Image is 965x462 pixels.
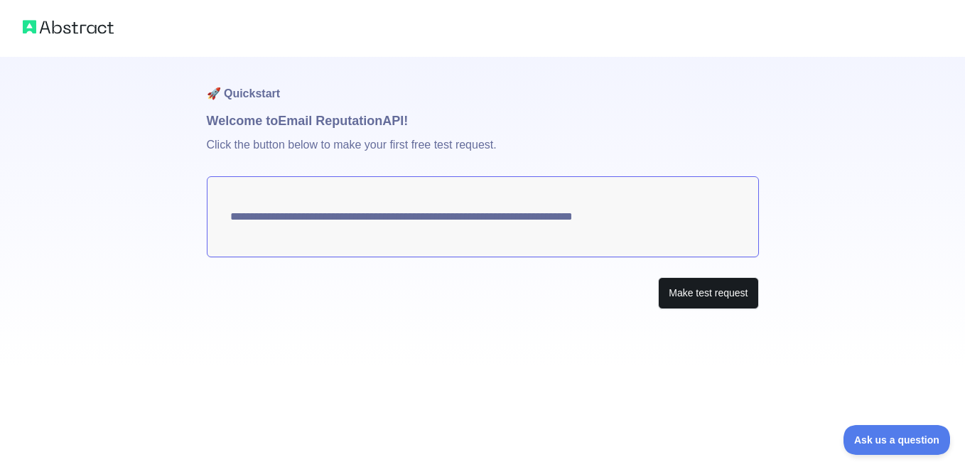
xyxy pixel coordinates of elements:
h1: Welcome to Email Reputation API! [207,111,759,131]
p: Click the button below to make your first free test request. [207,131,759,176]
iframe: Toggle Customer Support [843,425,951,455]
button: Make test request [658,277,758,309]
img: Abstract logo [23,17,114,37]
h1: 🚀 Quickstart [207,57,759,111]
